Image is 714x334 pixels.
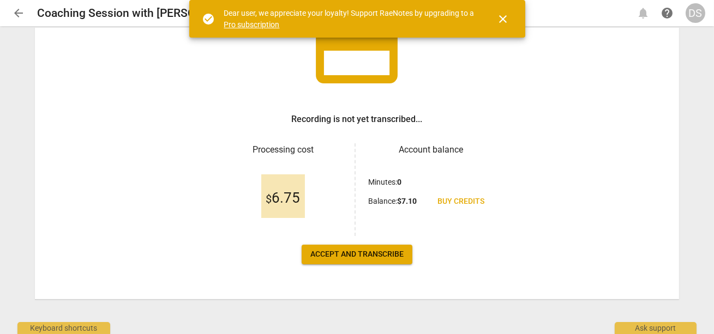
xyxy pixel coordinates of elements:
[369,196,417,207] p: Balance :
[37,7,244,20] h2: Coaching Session with [PERSON_NAME]
[497,13,510,26] span: close
[292,113,423,126] h3: Recording is not yet transcribed...
[615,322,697,334] div: Ask support
[202,13,215,26] span: check_circle
[224,8,477,30] div: Dear user, we appreciate your loyalty! Support RaeNotes by upgrading to a
[429,192,494,211] a: Buy credits
[266,190,301,207] span: 6.75
[369,177,402,188] p: Minutes :
[12,7,25,20] span: arrow_back
[224,20,280,29] a: Pro subscription
[398,197,417,205] b: $ 7.10
[17,322,110,334] div: Keyboard shortcuts
[661,7,674,20] span: help
[490,6,517,32] button: Close
[657,3,677,23] a: Help
[686,3,705,23] button: DS
[369,143,494,156] h3: Account balance
[302,245,412,264] button: Accept and transcribe
[266,192,272,205] span: $
[310,249,404,260] span: Accept and transcribe
[221,143,346,156] h3: Processing cost
[308,2,406,100] span: credit_card
[398,178,402,186] b: 0
[438,196,485,207] span: Buy credits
